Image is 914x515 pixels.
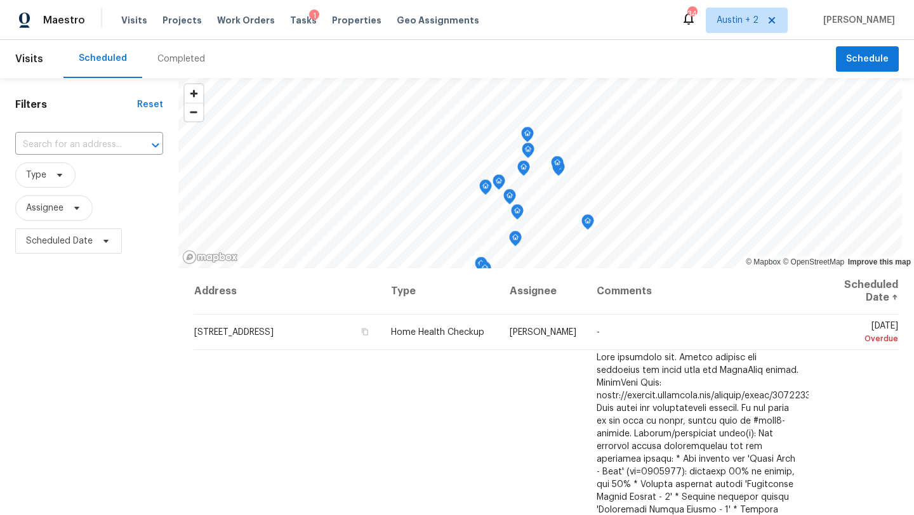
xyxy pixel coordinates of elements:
[43,14,85,27] span: Maestro
[309,10,319,22] div: 1
[194,268,381,315] th: Address
[717,14,758,27] span: Austin + 2
[15,45,43,73] span: Visits
[157,53,205,65] div: Completed
[552,160,565,180] div: Map marker
[185,84,203,103] button: Zoom in
[332,14,381,27] span: Properties
[848,257,911,266] a: Improve this map
[26,235,93,247] span: Scheduled Date
[500,268,586,315] th: Assignee
[194,328,274,337] span: [STREET_ADDRESS]
[809,268,899,315] th: Scheduled Date ↑
[147,136,164,154] button: Open
[581,214,594,234] div: Map marker
[836,46,899,72] button: Schedule
[517,160,530,180] div: Map marker
[185,103,203,121] button: Zoom out
[746,257,781,266] a: Mapbox
[15,135,128,155] input: Search for an address...
[510,328,576,337] span: [PERSON_NAME]
[522,143,534,162] div: Map marker
[397,14,479,27] span: Geo Assignments
[687,8,696,20] div: 34
[178,78,902,268] canvas: Map
[26,202,63,214] span: Assignee
[521,127,534,147] div: Map marker
[479,261,491,281] div: Map marker
[783,257,844,266] a: OpenStreetMap
[551,156,564,176] div: Map marker
[79,52,127,65] div: Scheduled
[846,51,889,67] span: Schedule
[511,204,524,224] div: Map marker
[391,328,484,337] span: Home Health Checkup
[137,98,163,111] div: Reset
[359,326,371,337] button: Copy Address
[162,14,202,27] span: Projects
[121,14,147,27] span: Visits
[15,98,137,111] h1: Filters
[818,14,895,27] span: [PERSON_NAME]
[381,268,500,315] th: Type
[586,268,809,315] th: Comments
[509,231,522,251] div: Map marker
[597,328,600,337] span: -
[819,332,898,345] div: Overdue
[217,14,275,27] span: Work Orders
[475,257,487,277] div: Map marker
[479,179,492,199] div: Map marker
[26,169,46,181] span: Type
[290,16,317,25] span: Tasks
[819,322,898,345] span: [DATE]
[493,174,505,194] div: Map marker
[503,189,516,209] div: Map marker
[182,250,238,264] a: Mapbox homepage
